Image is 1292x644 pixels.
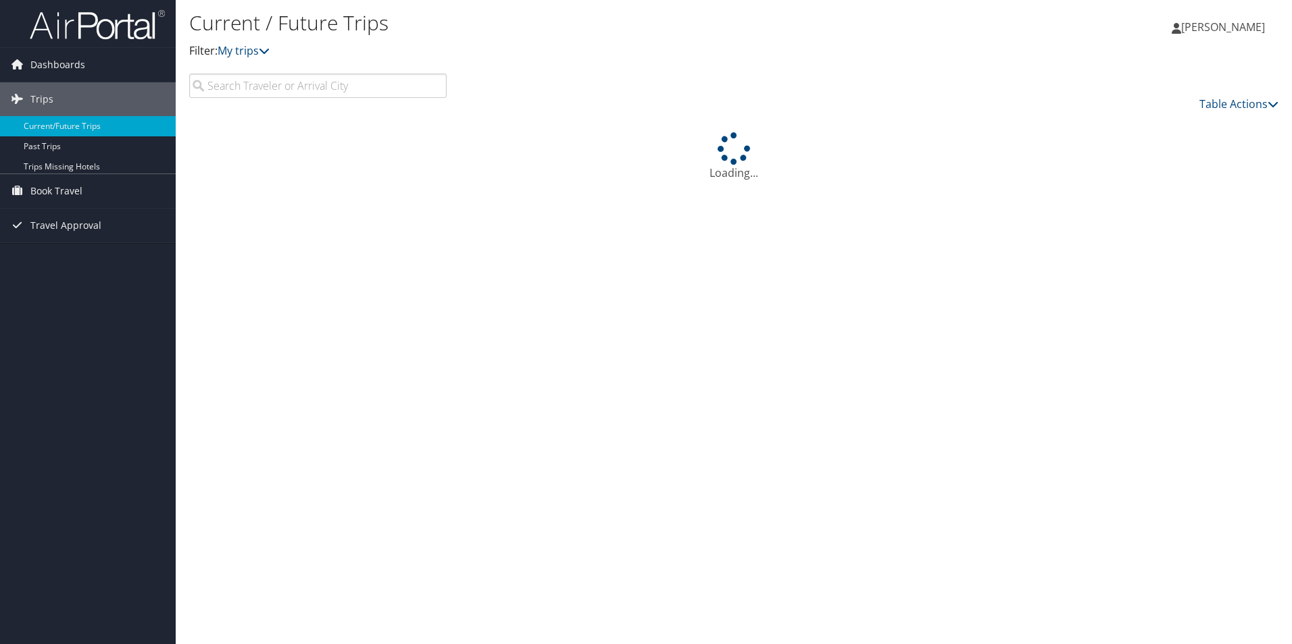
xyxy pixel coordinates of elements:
a: Table Actions [1199,97,1278,111]
a: My trips [218,43,270,58]
span: Book Travel [30,174,82,208]
input: Search Traveler or Arrival City [189,74,447,98]
h1: Current / Future Trips [189,9,916,37]
span: Travel Approval [30,209,101,242]
p: Filter: [189,43,916,60]
span: Trips [30,82,53,116]
a: [PERSON_NAME] [1172,7,1278,47]
span: Dashboards [30,48,85,82]
span: [PERSON_NAME] [1181,20,1265,34]
img: airportal-logo.png [30,9,165,41]
div: Loading... [189,132,1278,181]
